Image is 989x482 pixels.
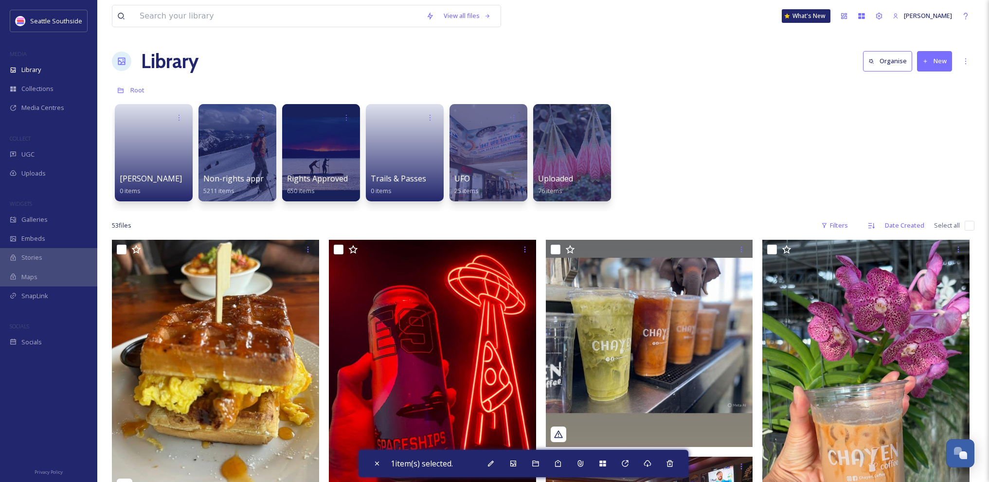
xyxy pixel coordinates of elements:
[454,174,479,195] a: UFO25 items
[21,215,48,224] span: Galleries
[371,174,426,195] a: Trails & Passes0 items
[21,169,46,178] span: Uploads
[10,135,31,142] span: COLLECT
[917,51,952,71] button: New
[946,439,974,467] button: Open Chat
[112,221,131,230] span: 53 file s
[880,216,929,235] div: Date Created
[141,47,198,76] a: Library
[203,173,281,184] span: Non-rights approved
[863,51,912,71] button: Organise
[130,86,144,94] span: Root
[21,234,45,243] span: Embeds
[287,186,315,195] span: 650 items
[391,458,453,469] span: 1 item(s) selected.
[130,84,144,96] a: Root
[21,253,42,262] span: Stories
[16,16,25,26] img: uRWeGss8_400x400.jpg
[120,174,182,195] a: [PERSON_NAME]0 items
[538,186,562,195] span: 76 items
[30,17,82,25] span: Seattle Southside
[816,216,853,235] div: Filters
[10,50,27,57] span: MEDIA
[21,291,48,301] span: SnapLink
[21,150,35,159] span: UGC
[454,173,470,184] span: UFO
[35,465,63,477] a: Privacy Policy
[10,322,29,330] span: SOCIALS
[454,186,479,195] span: 25 items
[135,5,421,27] input: Search your library
[904,11,952,20] span: [PERSON_NAME]
[120,173,182,184] span: [PERSON_NAME]
[371,173,426,184] span: Trails & Passes
[21,272,37,282] span: Maps
[21,103,64,112] span: Media Centres
[782,9,830,23] a: What's New
[203,174,281,195] a: Non-rights approved5211 items
[863,51,917,71] a: Organise
[21,338,42,347] span: Socials
[287,173,348,184] span: Rights Approved
[21,84,54,93] span: Collections
[35,469,63,475] span: Privacy Policy
[21,65,41,74] span: Library
[10,200,32,207] span: WIDGETS
[538,174,573,195] a: Uploaded76 items
[120,186,141,195] span: 0 items
[203,186,234,195] span: 5211 items
[934,221,960,230] span: Select all
[888,6,957,25] a: [PERSON_NAME]
[546,240,753,447] img: chayen.coffee-5790033.jpg
[287,174,348,195] a: Rights Approved650 items
[371,186,392,195] span: 0 items
[538,173,573,184] span: Uploaded
[439,6,496,25] a: View all files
